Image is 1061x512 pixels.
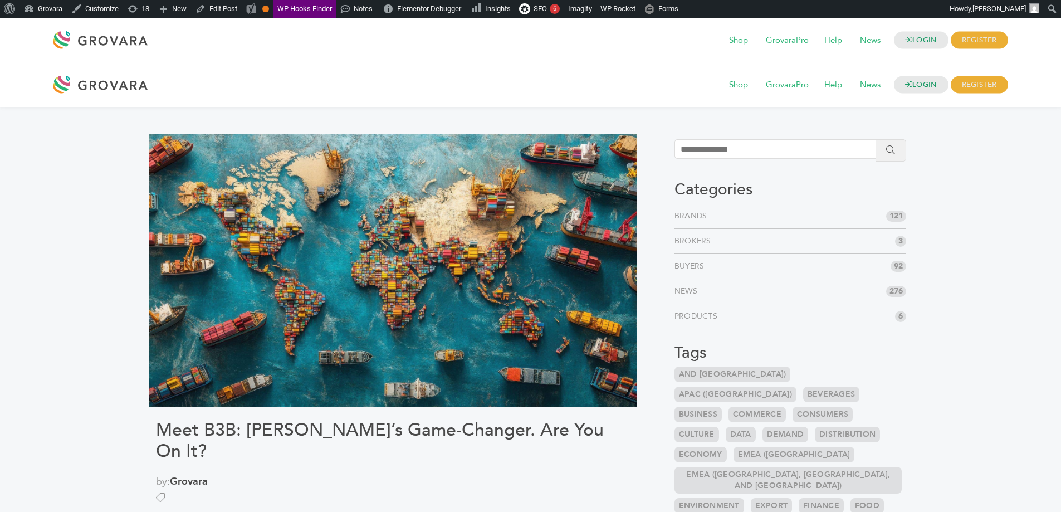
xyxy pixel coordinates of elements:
[852,30,888,51] span: News
[803,387,859,402] a: Beverages
[895,236,906,247] span: 3
[674,467,902,494] a: EMEA ([GEOGRAPHIC_DATA], [GEOGRAPHIC_DATA], and [GEOGRAPHIC_DATA])
[886,211,906,222] span: 121
[674,427,719,442] a: Culture
[550,4,560,14] div: 6
[674,286,702,297] a: News
[674,211,712,222] a: Brands
[674,181,907,199] h3: Categories
[674,236,716,247] a: Brokers
[674,407,722,422] a: Business
[816,75,850,96] span: Help
[674,367,791,382] a: and [GEOGRAPHIC_DATA])
[886,286,906,297] span: 276
[721,75,756,96] span: Shop
[891,261,906,272] span: 92
[262,6,269,12] div: OK
[674,447,727,462] a: Economy
[726,427,756,442] a: Data
[852,79,888,91] a: News
[816,79,850,91] a: Help
[816,30,850,51] span: Help
[972,4,1026,13] span: [PERSON_NAME]
[895,311,906,322] span: 6
[728,407,786,422] a: Commerce
[721,30,756,51] span: Shop
[758,35,816,47] a: GrovaraPro
[758,79,816,91] a: GrovaraPro
[674,311,722,322] a: Products
[758,75,816,96] span: GrovaraPro
[894,76,948,94] a: LOGIN
[721,35,756,47] a: Shop
[170,475,208,489] a: Grovara
[762,427,809,442] a: Demand
[852,35,888,47] a: News
[674,344,907,363] h3: Tags
[674,261,709,272] a: Buyers
[951,76,1008,94] span: REGISTER
[758,30,816,51] span: GrovaraPro
[156,474,630,489] span: by:
[894,32,948,49] a: LOGIN
[951,32,1008,49] span: REGISTER
[815,427,880,442] a: Distribution
[721,79,756,91] a: Shop
[852,75,888,96] span: News
[793,407,853,422] a: Consumers
[734,447,855,462] a: EMEA ([GEOGRAPHIC_DATA]
[816,35,850,47] a: Help
[674,387,796,402] a: APAC ([GEOGRAPHIC_DATA])
[534,4,547,13] span: SEO
[156,420,630,462] h1: Meet B3B: [PERSON_NAME]’s Game-Changer. Are You On It?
